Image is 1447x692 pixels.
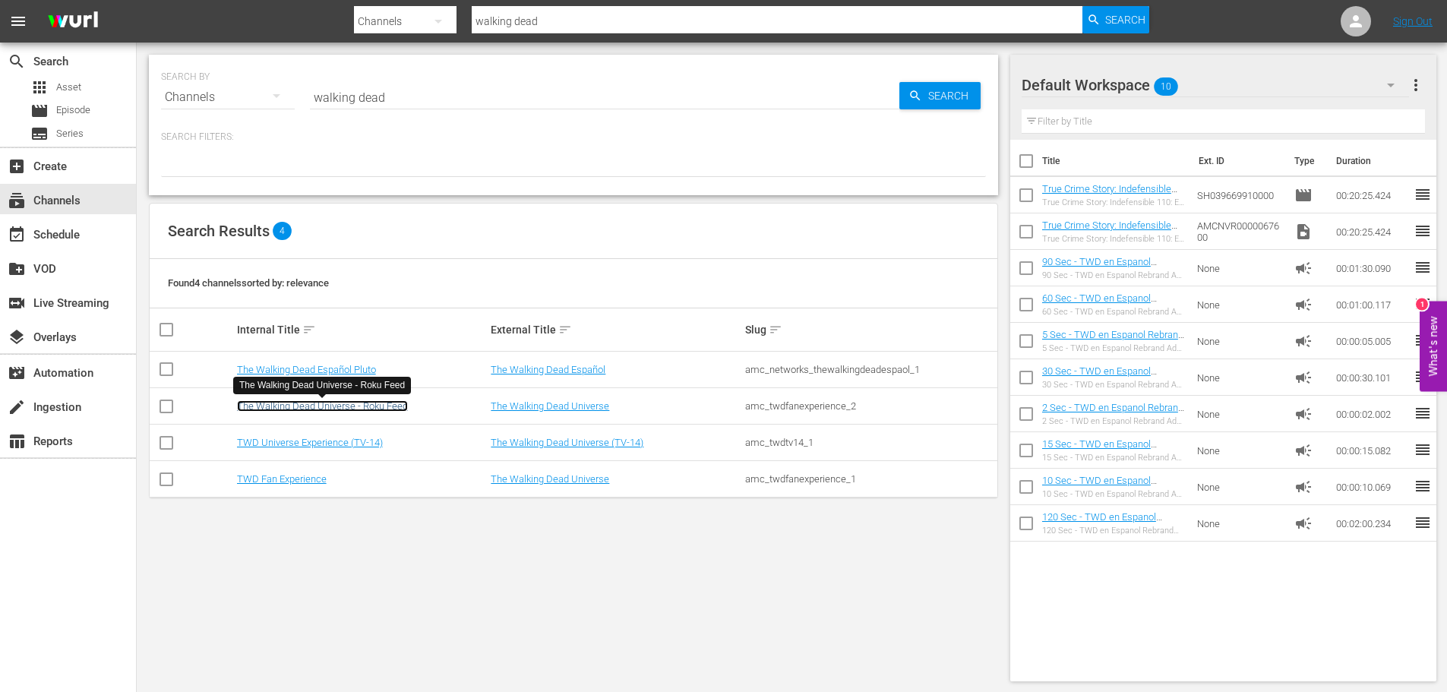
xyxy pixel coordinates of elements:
span: Ad [1294,441,1313,460]
a: TWD Fan Experience [237,473,327,485]
a: The Walking Dead Universe (TV-14) [491,437,643,448]
span: sort [769,323,782,337]
span: Overlays [8,328,26,346]
div: External Title [491,321,741,339]
div: 15 Sec - TWD en Espanol Rebrand Ad Slates-15s- SLATE [1042,453,1186,463]
td: AMCNVR0000067600 [1191,213,1288,250]
a: 60 Sec - TWD en Espanol Rebrand Ad Slates-60s- SLATE [1042,292,1174,315]
td: 00:00:05.005 [1330,323,1414,359]
span: Ad [1294,332,1313,350]
span: Video [1294,223,1313,241]
div: amc_networks_thewalkingdeadespaol_1 [745,364,995,375]
div: True Crime Story: Indefensible 110: El elefante en el útero [1042,197,1186,207]
a: True Crime Story: Indefensible 110: El elefante en el útero [1042,220,1177,242]
span: Ad [1294,368,1313,387]
span: VOD [8,260,26,278]
div: Default Workspace [1022,64,1409,106]
div: True Crime Story: Indefensible 110: El elefante en el útero [1042,234,1186,244]
span: reorder [1414,513,1432,532]
span: Ad [1294,514,1313,532]
span: 4 [273,222,292,240]
div: 1 [1416,298,1428,310]
button: Open Feedback Widget [1420,301,1447,391]
div: amc_twdfanexperience_1 [745,473,995,485]
td: None [1191,250,1288,286]
a: True Crime Story: Indefensible 110: El elefante en el útero [1042,183,1177,206]
a: TWD Universe Experience (TV-14) [237,437,383,448]
a: The Walking Dead Español [491,364,605,375]
p: Search Filters: [161,131,986,144]
div: amc_twdtv14_1 [745,437,995,448]
th: Ext. ID [1190,140,1286,182]
div: 60 Sec - TWD en Espanol Rebrand Ad Slates-60s- SLATE [1042,307,1186,317]
td: SH039669910000 [1191,177,1288,213]
span: reorder [1414,222,1432,240]
th: Duration [1327,140,1418,182]
span: Search [8,52,26,71]
td: 00:01:30.090 [1330,250,1414,286]
span: Asset [30,78,49,96]
span: Series [30,125,49,143]
td: None [1191,432,1288,469]
span: Episode [1294,186,1313,204]
span: menu [9,12,27,30]
span: Episode [56,103,90,118]
td: None [1191,286,1288,323]
td: 00:00:30.101 [1330,359,1414,396]
td: 00:02:00.234 [1330,505,1414,542]
td: 00:00:10.069 [1330,469,1414,505]
span: Ingestion [8,398,26,416]
td: 00:20:25.424 [1330,177,1414,213]
td: 00:00:15.082 [1330,432,1414,469]
div: 120 Sec - TWD en Espanol Rebrand Ad Slates-120s- SLATE [1042,526,1186,536]
span: Ad [1294,405,1313,423]
span: reorder [1414,295,1432,313]
div: 30 Sec - TWD en Espanol Rebrand Ad Slates-30s- SLATE [1042,380,1186,390]
td: 00:00:02.002 [1330,396,1414,432]
div: Slug [745,321,995,339]
div: Internal Title [237,321,487,339]
span: Search Results [168,222,270,240]
a: The Walking Dead Universe [491,473,609,485]
td: 00:20:25.424 [1330,213,1414,250]
th: Title [1042,140,1190,182]
a: 2 Sec - TWD en Espanol Rebrand Ad Slates-2s- SLATE [1042,402,1184,425]
td: None [1191,469,1288,505]
a: The Walking Dead Español Pluto [237,364,376,375]
span: Reports [8,432,26,450]
span: reorder [1414,331,1432,349]
a: 15 Sec - TWD en Espanol Rebrand Ad Slates-15s- SLATE [1042,438,1174,461]
span: Search [1105,6,1145,33]
span: reorder [1414,477,1432,495]
div: 90 Sec - TWD en Espanol Rebrand Ad Slates-90s- SLATE [1042,270,1186,280]
td: None [1191,323,1288,359]
a: 90 Sec - TWD en Espanol Rebrand Ad Slates-90s- SLATE [1042,256,1174,279]
span: Search [922,82,981,109]
span: reorder [1414,185,1432,204]
button: more_vert [1407,67,1425,103]
span: reorder [1414,258,1432,276]
div: amc_twdfanexperience_2 [745,400,995,412]
span: Episode [30,102,49,120]
button: Search [1082,6,1149,33]
th: Type [1285,140,1327,182]
span: Live Streaming [8,294,26,312]
span: reorder [1414,441,1432,459]
span: Series [56,126,84,141]
div: The Walking Dead Universe - Roku Feed [239,379,405,392]
img: ans4CAIJ8jUAAAAAAAAAAAAAAAAAAAAAAAAgQb4GAAAAAAAAAAAAAAAAAAAAAAAAJMjXAAAAAAAAAAAAAAAAAAAAAAAAgAT5G... [36,4,109,39]
a: The Walking Dead Universe - Roku Feed [237,400,408,412]
td: None [1191,396,1288,432]
a: Sign Out [1393,15,1433,27]
span: Ad [1294,478,1313,496]
span: Channels [8,191,26,210]
a: 30 Sec - TWD en Espanol Rebrand Ad Slates-30s- SLATE [1042,365,1174,388]
a: The Walking Dead Universe [491,400,609,412]
span: Asset [56,80,81,95]
td: None [1191,505,1288,542]
span: reorder [1414,404,1432,422]
span: Automation [8,364,26,382]
button: Search [899,82,981,109]
div: Channels [161,76,295,118]
td: None [1191,359,1288,396]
